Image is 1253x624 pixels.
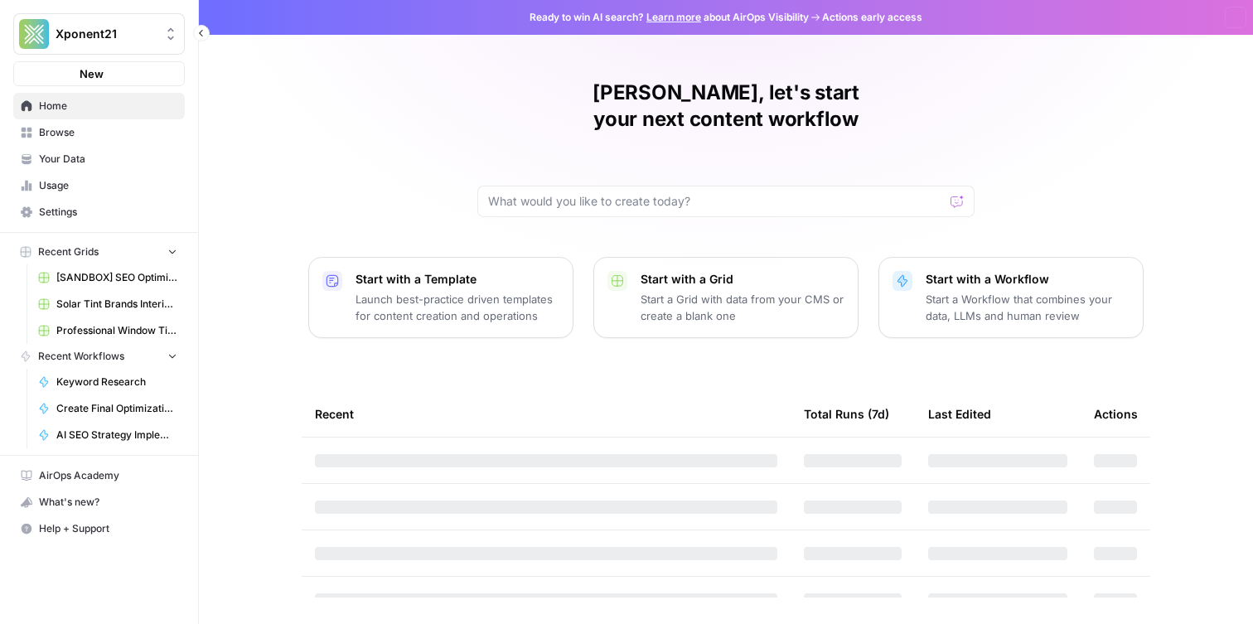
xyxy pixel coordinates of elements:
[315,391,777,437] div: Recent
[13,462,185,489] a: AirOps Academy
[80,65,104,82] span: New
[39,178,177,193] span: Usage
[641,271,844,288] p: Start with a Grid
[39,125,177,140] span: Browse
[878,257,1144,338] button: Start with a WorkflowStart a Workflow that combines your data, LLMs and human review
[39,468,177,483] span: AirOps Academy
[13,489,185,515] button: What's new?
[31,422,185,448] a: AI SEO Strategy Implementation
[31,264,185,291] a: [SANDBOX] SEO Optimizations
[356,291,559,324] p: Launch best-practice driven templates for content creation and operations
[13,199,185,225] a: Settings
[39,99,177,114] span: Home
[39,205,177,220] span: Settings
[641,291,844,324] p: Start a Grid with data from your CMS or create a blank one
[56,428,177,443] span: AI SEO Strategy Implementation
[38,349,124,364] span: Recent Workflows
[488,193,944,210] input: What would you like to create today?
[31,395,185,422] a: Create Final Optimizations Roadmap
[56,297,177,312] span: Solar Tint Brands Interior Page Content
[38,244,99,259] span: Recent Grids
[14,490,184,515] div: What's new?
[646,11,701,23] a: Learn more
[13,93,185,119] a: Home
[31,369,185,395] a: Keyword Research
[477,80,975,133] h1: [PERSON_NAME], let's start your next content workflow
[31,291,185,317] a: Solar Tint Brands Interior Page Content
[39,152,177,167] span: Your Data
[928,391,991,437] div: Last Edited
[356,271,559,288] p: Start with a Template
[822,10,922,25] span: Actions early access
[1094,391,1138,437] div: Actions
[13,515,185,542] button: Help + Support
[13,119,185,146] a: Browse
[56,270,177,285] span: [SANDBOX] SEO Optimizations
[530,10,809,25] span: Ready to win AI search? about AirOps Visibility
[926,271,1130,288] p: Start with a Workflow
[56,323,177,338] span: Professional Window Tinting
[19,19,49,49] img: Xponent21 Logo
[56,401,177,416] span: Create Final Optimizations Roadmap
[13,239,185,264] button: Recent Grids
[31,317,185,344] a: Professional Window Tinting
[593,257,859,338] button: Start with a GridStart a Grid with data from your CMS or create a blank one
[13,172,185,199] a: Usage
[56,26,156,42] span: Xponent21
[13,13,185,55] button: Workspace: Xponent21
[13,146,185,172] a: Your Data
[13,344,185,369] button: Recent Workflows
[308,257,573,338] button: Start with a TemplateLaunch best-practice driven templates for content creation and operations
[13,61,185,86] button: New
[926,291,1130,324] p: Start a Workflow that combines your data, LLMs and human review
[56,375,177,389] span: Keyword Research
[804,391,889,437] div: Total Runs (7d)
[39,521,177,536] span: Help + Support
